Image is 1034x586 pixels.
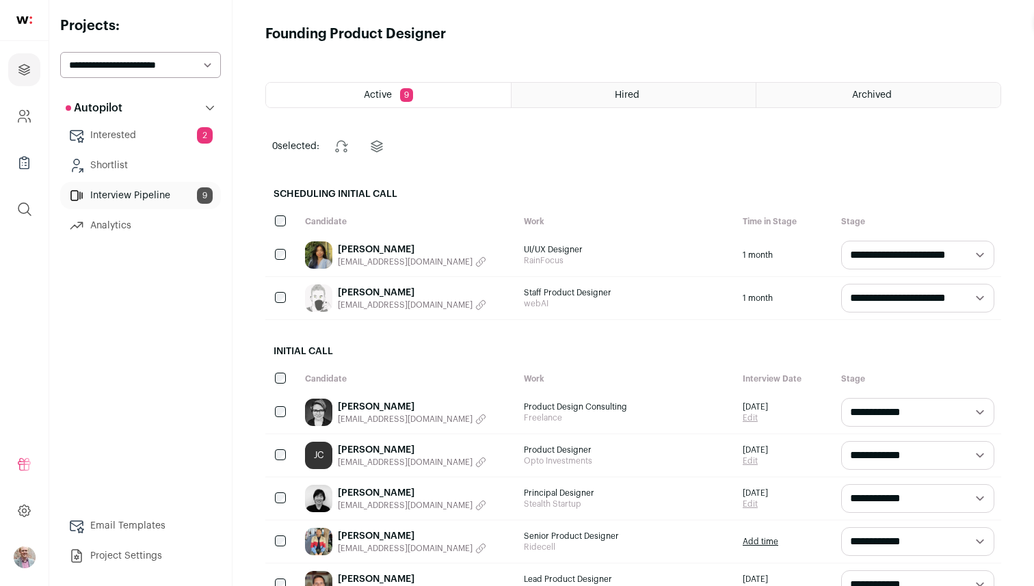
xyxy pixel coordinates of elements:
div: Stage [834,209,1001,234]
button: [EMAIL_ADDRESS][DOMAIN_NAME] [338,414,486,425]
div: Time in Stage [736,209,834,234]
h2: Scheduling Initial Call [265,179,1001,209]
a: Interview Pipeline9 [60,182,221,209]
div: Stage [834,367,1001,391]
a: Interested2 [60,122,221,149]
a: Projects [8,53,40,86]
button: Autopilot [60,94,221,122]
a: JC [305,442,332,469]
a: Shortlist [60,152,221,179]
span: Principal Designer [524,488,729,498]
button: Open dropdown [14,546,36,568]
a: [PERSON_NAME] [338,486,486,500]
span: Opto Investments [524,455,729,466]
a: [PERSON_NAME] [338,529,486,543]
span: Ridecell [524,542,729,552]
span: Stealth Startup [524,498,729,509]
span: Lead Product Designer [524,574,729,585]
span: 9 [197,187,213,204]
a: [PERSON_NAME] [338,443,486,457]
span: Product Design Consulting [524,401,729,412]
button: [EMAIL_ADDRESS][DOMAIN_NAME] [338,256,486,267]
h2: Initial Call [265,336,1001,367]
span: Freelance [524,412,729,423]
div: Candidate [298,209,517,234]
span: UI/UX Designer [524,244,729,255]
img: 190284-medium_jpg [14,546,36,568]
img: wellfound-shorthand-0d5821cbd27db2630d0214b213865d53afaa358527fdda9d0ea32b1df1b89c2c.svg [16,16,32,24]
span: [DATE] [743,488,768,498]
div: 1 month [736,234,834,276]
span: Staff Product Designer [524,287,729,298]
a: Edit [743,498,768,509]
a: Edit [743,412,768,423]
a: [PERSON_NAME] [338,243,486,256]
span: 9 [400,88,413,102]
span: Archived [852,90,892,100]
span: [DATE] [743,444,768,455]
a: [PERSON_NAME] [338,572,486,586]
div: Interview Date [736,367,834,391]
div: 1 month [736,277,834,319]
a: Email Templates [60,512,221,540]
a: Project Settings [60,542,221,570]
a: Analytics [60,212,221,239]
span: [DATE] [743,574,768,585]
span: Hired [615,90,639,100]
img: f0791d62dd61cf0cb098b18c74c872efae5d6fb4cb275e4c071d00a038c40bfc [305,241,332,269]
span: [EMAIL_ADDRESS][DOMAIN_NAME] [338,256,473,267]
img: ccbfe4ff97b03d389b9cb12d385ea8c5c76f5baf4084684419d6a997143c17f8 [305,284,332,312]
img: 8b1edeee76a1fa15bef4c134db6f9ae577bd19a0c961a3872b24f822925b89f7.jpg [305,399,332,426]
button: [EMAIL_ADDRESS][DOMAIN_NAME] [338,500,486,511]
p: Autopilot [66,100,122,116]
span: [EMAIL_ADDRESS][DOMAIN_NAME] [338,500,473,511]
span: [DATE] [743,401,768,412]
span: RainFocus [524,255,729,266]
span: Product Designer [524,444,729,455]
a: Company Lists [8,146,40,179]
span: 0 [272,142,278,151]
span: webAI [524,298,729,309]
img: d9fbc43ef38c43f2555d649563d09ef8095c6c4033110d7a39ae31baf2fa6e6b.jpg [305,485,332,512]
span: [EMAIL_ADDRESS][DOMAIN_NAME] [338,414,473,425]
a: Edit [743,455,768,466]
img: 0500f1c90af383b5935561b0a3f84f6b8738a7ac8a550d02faa4114e98ecfb05 [305,528,332,555]
h1: Founding Product Designer [265,25,446,44]
a: Add time [743,536,778,547]
a: Company and ATS Settings [8,100,40,133]
a: [PERSON_NAME] [338,400,486,414]
span: selected: [272,139,319,153]
span: Senior Product Designer [524,531,729,542]
button: [EMAIL_ADDRESS][DOMAIN_NAME] [338,543,486,554]
span: 2 [197,127,213,144]
h2: Projects: [60,16,221,36]
span: [EMAIL_ADDRESS][DOMAIN_NAME] [338,299,473,310]
div: Work [517,367,736,391]
span: [EMAIL_ADDRESS][DOMAIN_NAME] [338,457,473,468]
span: Active [364,90,392,100]
button: [EMAIL_ADDRESS][DOMAIN_NAME] [338,299,486,310]
a: Archived [756,83,1000,107]
span: [EMAIL_ADDRESS][DOMAIN_NAME] [338,543,473,554]
div: Work [517,209,736,234]
a: [PERSON_NAME] [338,286,486,299]
button: [EMAIL_ADDRESS][DOMAIN_NAME] [338,457,486,468]
div: Candidate [298,367,517,391]
a: Hired [512,83,756,107]
button: Change stage [325,130,358,163]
